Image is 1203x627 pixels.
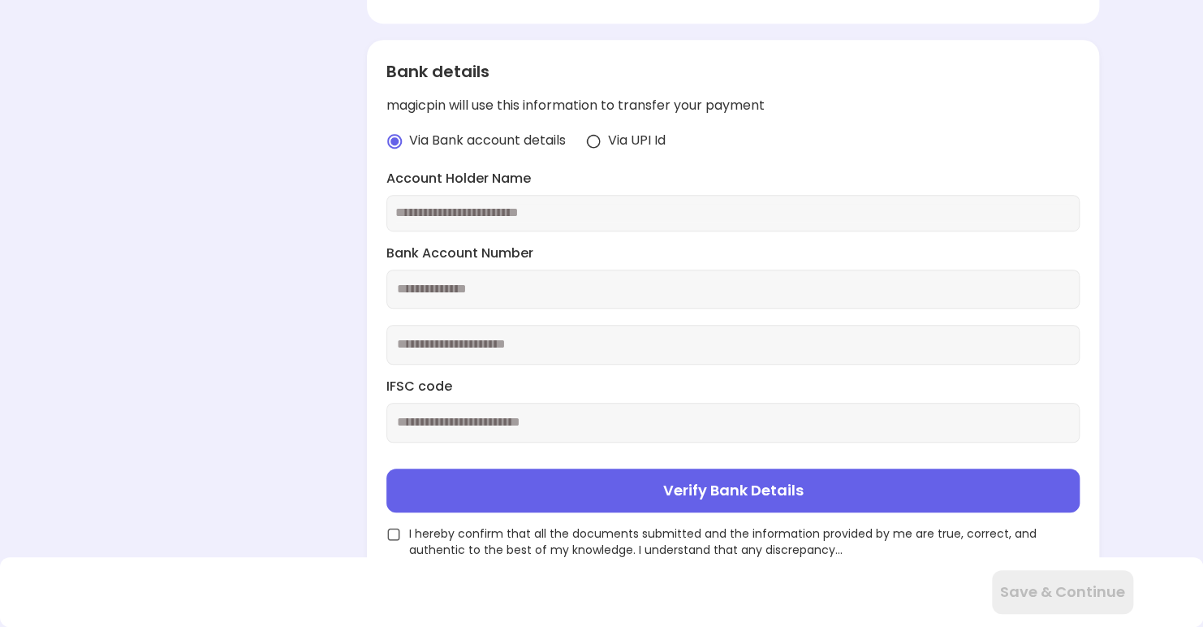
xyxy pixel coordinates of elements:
img: unchecked [386,527,401,542]
img: radio [386,133,403,149]
span: I hereby confirm that all the documents submitted and the information provided by me are true, co... [409,525,1080,558]
div: magicpin will use this information to transfer your payment [386,97,1080,115]
img: radio [585,133,601,149]
span: Via UPI Id [608,132,666,150]
label: Account Holder Name [386,170,1080,188]
button: Verify Bank Details [386,469,1080,512]
button: Save & Continue [992,570,1133,614]
label: IFSC code [386,378,1080,396]
div: Bank details [386,59,1080,84]
span: Via Bank account details [409,132,566,150]
label: Bank Account Number [386,244,1080,263]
